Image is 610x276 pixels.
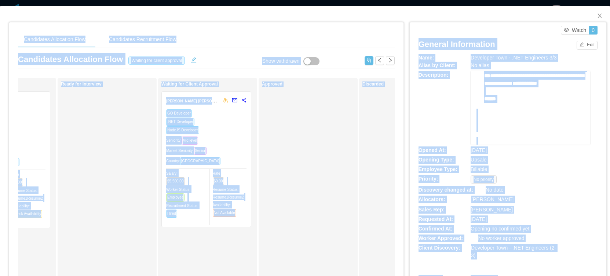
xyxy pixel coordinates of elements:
button: icon: eyeWatch [561,26,589,34]
span: $5,500.00 [166,177,185,185]
a: Developer Town - .NET Engineers (2-3) [471,245,556,258]
b: Discovery changed at: [419,187,473,193]
h1: Ready for Interview [61,81,164,87]
span: Senior [194,147,207,155]
b: Description: [419,72,449,78]
a: Resume1 [213,195,229,200]
b: Sales Rep: [419,207,445,213]
span: Billable [471,166,487,172]
span: No alias [471,62,489,68]
div: Show withdrawn [262,57,300,65]
span: Seniority: [166,138,201,142]
span: Availability: [213,203,239,215]
b: Client Discovery: [419,245,460,251]
span: Market Seniority: [166,149,209,153]
span: [DATE] [471,147,487,153]
span: Developer Town - .NET Engineers 3/3 [471,55,557,61]
span: Upsale [471,157,487,163]
button: icon: usergroup-add [365,56,373,65]
strong: [PERSON_NAME] [PERSON_NAME] [PERSON_NAME] [166,98,260,103]
span: Not Available [213,209,236,217]
div: Candidates Allocation Flow [18,31,91,48]
article: General Information [419,38,495,50]
span: .NET Developer [166,118,194,126]
a: [PERSON_NAME] [471,207,513,213]
a: Resume2 [228,195,244,200]
span: Recruitment Status: [166,204,198,215]
a: Resume2 [27,196,43,201]
span: Resume Status: [12,189,43,200]
span: team [223,98,228,103]
span: Mid level [182,137,198,145]
b: Opened At: [419,147,446,153]
h1: Waiting for Client Approval [161,81,264,87]
span: No date [486,187,504,193]
button: icon: editEdit [577,41,598,50]
article: Candidates Allocation Flow [18,53,123,65]
h1: Approved [262,81,365,87]
span: Opening no confirmed yet [471,226,529,232]
b: Requested At: [419,216,453,222]
a: Resume1 [12,196,28,201]
b: Opening Type: [419,157,454,163]
span: share-alt [241,98,246,103]
span: Country: [166,159,223,163]
span: Resume Status: [213,188,244,199]
b: Employee Type: [419,166,457,172]
span: Employee [166,193,185,201]
b: Priority: [419,176,438,182]
b: Allocators: [419,196,445,202]
button: mail [228,95,238,106]
span: Salary: [166,171,188,183]
button: 0 [589,26,598,34]
span: Availability: [12,204,45,216]
div: Candidates Recruitment Flow [103,31,182,48]
span: [DATE] [471,216,487,222]
button: icon: right [386,56,395,65]
span: Check Availability [12,210,43,218]
b: Worker Approved: [419,235,463,241]
span: [GEOGRAPHIC_DATA] [180,157,220,165]
i: icon: close [597,13,603,19]
span: $0.00 [213,177,224,185]
span: Rate [12,172,26,184]
span: No worker approved [478,235,524,241]
span: No priority [471,175,497,184]
b: Name: [419,55,434,61]
div: rdw-wrapper [471,71,590,145]
b: Alias by Client: [419,62,456,68]
b: Confirmed At: [419,226,453,232]
span: NodeJS Developer [166,126,199,134]
h1: Discarded [362,81,465,87]
button: icon: left [375,56,384,65]
span: Worker Status: [166,188,190,199]
button: icon: edit [188,55,200,63]
span: Rate [213,171,227,183]
span: GO Developer [166,109,192,117]
a: [PERSON_NAME] [471,196,514,203]
span: Waiting for client approval [128,57,185,65]
button: Close [589,6,610,26]
span: Hired [166,210,177,218]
